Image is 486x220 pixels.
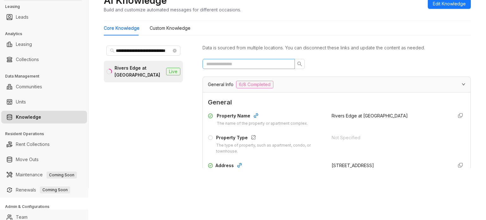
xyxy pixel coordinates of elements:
li: Rent Collections [1,138,87,151]
div: Property Type [216,134,324,142]
div: Property Name [217,112,308,121]
div: General Info6/8 Completed [203,77,470,92]
span: Coming Soon [47,172,77,179]
a: Units [16,96,26,108]
span: search [297,61,302,66]
span: Edit Knowledge [433,0,466,7]
li: Maintenance [1,168,87,181]
div: Data is sourced from multiple locations. You can disconnect these links and update the content as... [202,44,471,51]
span: Coming Soon [40,186,70,193]
div: Not Specified [332,134,448,141]
a: Leads [16,11,28,23]
a: Collections [16,53,39,66]
li: Leasing [1,38,87,51]
li: Collections [1,53,87,66]
div: Rivers Edge at [GEOGRAPHIC_DATA] [115,65,164,79]
a: RenewalsComing Soon [16,184,70,196]
h3: Analytics [5,31,88,37]
div: Address [215,162,324,170]
div: [STREET_ADDRESS] [332,162,448,169]
div: The name of the property or apartment complex. [217,121,308,127]
span: General [208,97,465,107]
a: Rent Collections [16,138,50,151]
li: Units [1,96,87,108]
li: Leads [1,11,87,23]
span: expanded [462,82,465,86]
div: Core Knowledge [104,25,140,32]
li: Move Outs [1,153,87,166]
div: Custom Knowledge [150,25,190,32]
div: Build and customize automated messages for different occasions. [104,6,241,13]
div: The type of property, such as apartment, condo, or townhouse. [216,142,324,154]
span: close-circle [173,49,177,53]
a: Move Outs [16,153,39,166]
span: search [110,48,115,53]
h3: Leasing [5,4,88,9]
a: Knowledge [16,111,41,123]
li: Renewals [1,184,87,196]
h3: Resident Operations [5,131,88,137]
li: Communities [1,80,87,93]
span: 6/8 Completed [236,81,273,88]
a: Leasing [16,38,32,51]
h3: Data Management [5,73,88,79]
span: General Info [208,81,234,88]
h3: Admin & Configurations [5,204,88,210]
span: Live [166,68,180,75]
span: Rivers Edge at [GEOGRAPHIC_DATA] [332,113,408,118]
li: Knowledge [1,111,87,123]
a: Communities [16,80,42,93]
